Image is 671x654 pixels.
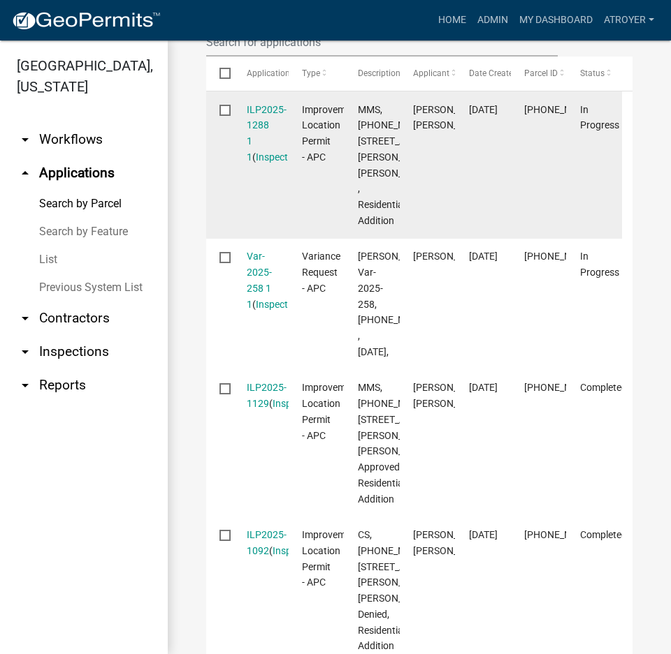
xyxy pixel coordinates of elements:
[17,377,34,394] i: arrow_drop_down
[256,151,306,163] a: Inspections
[598,7,660,34] a: atroyer
[413,382,488,409] span: AARON Jay MILLER
[247,380,275,412] div: ( )
[358,382,460,504] span: MMS, 005-027-030, 4160 E FOREST GLEN AVE, MILLER, ILP2025-1129, Approved, Residential Addition
[302,104,360,163] span: Improvement Location Permit - APC
[580,382,627,393] span: Completed
[247,382,287,409] a: ILP2025-1129
[289,57,345,90] datatable-header-cell: Type
[566,57,622,90] datatable-header-cell: Status
[17,310,34,327] i: arrow_drop_down
[247,104,287,163] a: ILP2025-1288 1 1
[247,529,287,556] a: ILP2025-1092
[247,102,275,165] div: ( )
[469,529,498,540] span: 08/29/2025
[524,68,558,78] span: Parcel ID
[247,527,275,559] div: ( )
[358,68,401,78] span: Description
[17,165,34,181] i: arrow_drop_up
[472,7,514,34] a: Admin
[455,57,511,90] datatable-header-cell: Date Created
[469,251,498,262] span: 09/10/2025
[302,382,360,440] span: Improvement Location Permit - APC
[302,251,340,294] span: Variance Request - APC
[413,68,449,78] span: Applicant
[358,251,442,357] span: Thomas Anderson, Var-2025-258, 005-027-030, , 10/13/2025,
[413,104,488,131] span: AARON Jay MILLER
[511,57,567,90] datatable-header-cell: Parcel ID
[302,529,360,588] span: Improvement Location Permit - APC
[344,57,400,90] datatable-header-cell: Description
[413,529,488,556] span: AARON Jay MILLER
[413,251,488,262] span: Amy Troyer
[206,57,233,90] datatable-header-cell: Select
[302,68,320,78] span: Type
[524,382,607,393] span: 005-027-030
[273,545,323,556] a: Inspections
[233,57,289,90] datatable-header-cell: Application Number
[433,7,472,34] a: Home
[273,398,323,409] a: Inspections
[206,28,558,57] input: Search for applications
[469,104,498,115] span: 10/13/2025
[400,57,456,90] datatable-header-cell: Applicant
[580,68,605,78] span: Status
[247,248,275,312] div: ( )
[524,251,607,262] span: 005-027-030
[514,7,598,34] a: My Dashboard
[469,68,518,78] span: Date Created
[580,529,627,540] span: Completed
[524,104,607,115] span: 005-027-030
[17,343,34,360] i: arrow_drop_down
[469,382,498,393] span: 09/08/2025
[358,529,460,651] span: CS, 005-027-030, 4160 E FOREST GLEN AVE, MILLER, ILP2025-1092, Denied, Residential Addition
[256,299,306,310] a: Inspections
[247,251,272,309] a: Var-2025-258 1 1
[580,104,619,131] span: In Progress
[17,131,34,148] i: arrow_drop_down
[524,529,607,540] span: 005-027-030
[358,104,460,226] span: MMS, 005-027-030, 4160 E FOREST GLEN AVE, MILLER, ILP2025-1288, , Residential Addition
[580,251,619,278] span: In Progress
[247,68,323,78] span: Application Number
